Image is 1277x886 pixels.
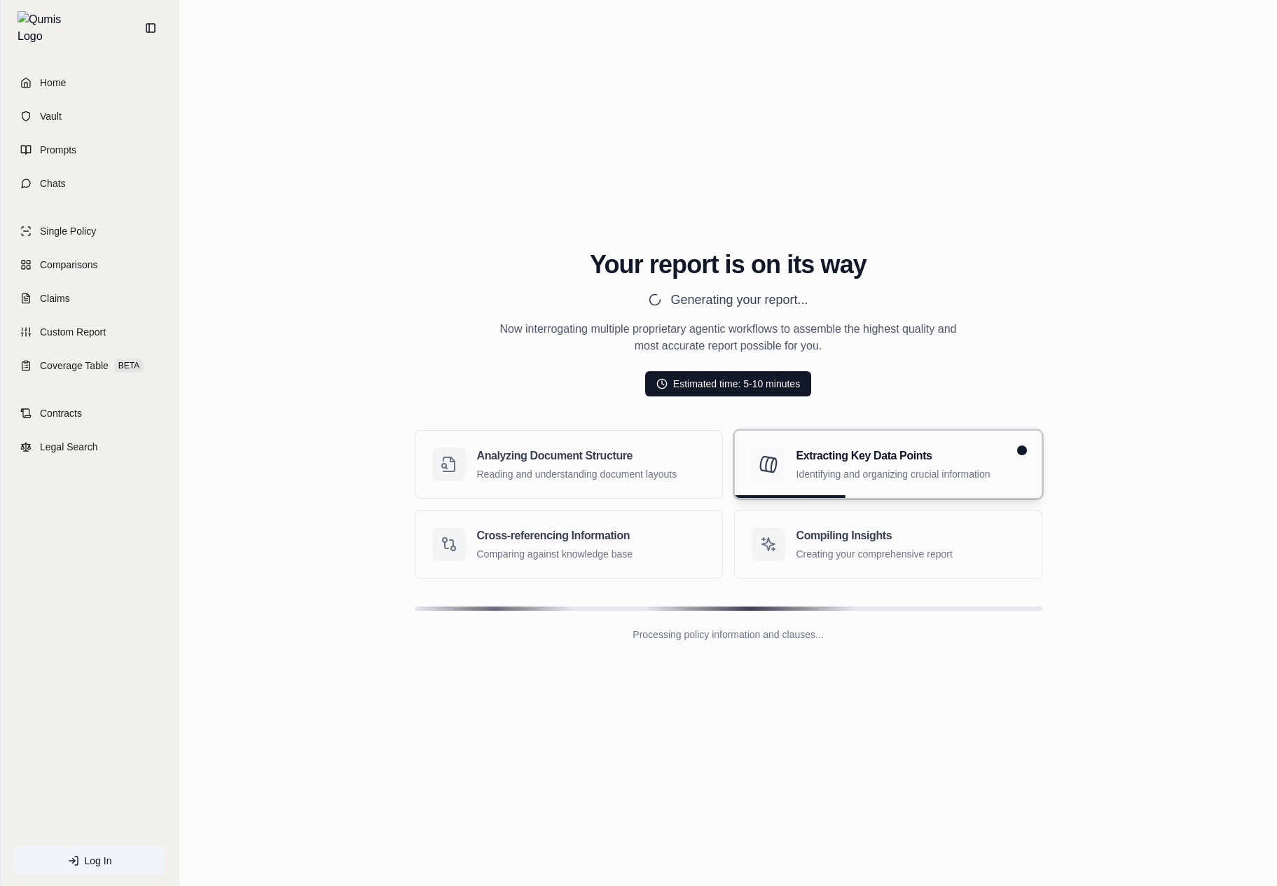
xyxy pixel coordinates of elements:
[796,467,1008,481] p: Identifying and organizing crucial information
[40,109,62,123] span: Vault
[670,290,808,310] span: Generating your report...
[9,431,170,462] a: Legal Search
[40,76,66,90] span: Home
[645,371,811,396] div: Estimated time: 5-10 minutes
[40,406,82,420] span: Contracts
[40,143,76,157] span: Prompts
[415,627,1042,641] p: Processing policy information and clauses...
[477,467,705,481] p: Reading and understanding document layouts
[796,547,1025,561] p: Creating your comprehensive report
[477,527,705,544] h3: Cross-referencing Information
[139,17,162,39] button: Collapse sidebar
[40,325,106,339] span: Custom Report
[477,448,705,464] h3: Analyzing Document Structure
[796,527,1025,544] h3: Compiling Insights
[114,359,144,373] span: BETA
[9,101,170,132] a: Vault
[40,440,98,454] span: Legal Search
[9,283,170,314] a: Claims
[493,321,964,354] p: Now interrogating multiple proprietary agentic workflows to assemble the highest quality and most...
[85,854,112,868] span: Log In
[9,168,170,199] a: Chats
[9,216,170,247] a: Single Policy
[40,359,109,373] span: Coverage Table
[9,398,170,429] a: Contracts
[40,176,66,191] span: Chats
[40,258,97,272] span: Comparisons
[477,547,705,561] p: Comparing against knowledge base
[796,448,1008,464] h3: Extracting Key Data Points
[18,11,70,45] img: Qumis Logo
[15,847,165,875] a: Log In
[40,224,96,238] span: Single Policy
[493,251,964,279] h1: Your report is on its way
[9,67,170,98] a: Home
[9,350,170,381] a: Coverage TableBETA
[9,249,170,280] a: Comparisons
[9,317,170,347] a: Custom Report
[40,291,70,305] span: Claims
[9,134,170,165] a: Prompts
